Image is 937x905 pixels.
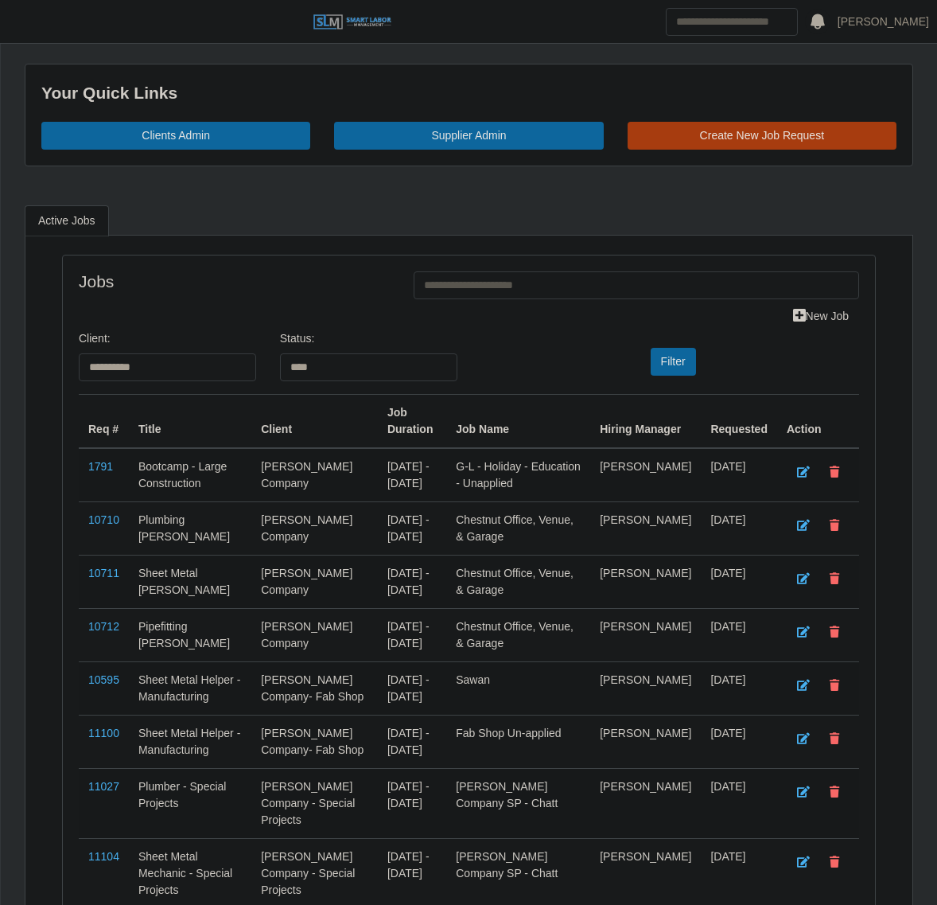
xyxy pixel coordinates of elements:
td: [DATE] - [DATE] [378,768,446,838]
a: 11027 [88,780,119,793]
a: 1791 [88,460,113,473]
td: [DATE] [701,448,777,502]
a: Active Jobs [25,205,109,236]
a: 10711 [88,567,119,579]
th: Job Duration [378,394,446,448]
th: Job Name [446,394,590,448]
a: Create New Job Request [628,122,896,150]
th: Client [251,394,378,448]
a: Clients Admin [41,122,310,150]
th: Requested [701,394,777,448]
td: Chestnut Office, Venue, & Garage [446,501,590,555]
td: Plumber - Special Projects [129,768,251,838]
a: Supplier Admin [334,122,603,150]
th: Title [129,394,251,448]
td: Bootcamp - Large Construction [129,448,251,502]
td: Sheet Metal [PERSON_NAME] [129,555,251,608]
th: Action [777,394,859,448]
td: [PERSON_NAME] [590,661,701,715]
a: 11104 [88,850,119,863]
div: Your Quick Links [41,80,896,106]
td: [PERSON_NAME] [590,555,701,608]
td: [DATE] - [DATE] [378,715,446,768]
a: [PERSON_NAME] [838,14,929,30]
a: 10712 [88,620,119,633]
td: [PERSON_NAME] Company- Fab Shop [251,715,378,768]
td: [PERSON_NAME] [590,768,701,838]
a: 11100 [88,727,119,739]
td: [PERSON_NAME] [590,715,701,768]
td: [PERSON_NAME] Company - Special Projects [251,768,378,838]
th: Hiring Manager [590,394,701,448]
td: Pipefitting [PERSON_NAME] [129,608,251,661]
a: 10710 [88,513,119,526]
td: Chestnut Office, Venue, & Garage [446,555,590,608]
td: Chestnut Office, Venue, & Garage [446,608,590,661]
td: [PERSON_NAME] [590,608,701,661]
td: Fab Shop Un-applied [446,715,590,768]
label: Status: [280,330,315,347]
td: [DATE] [701,661,777,715]
td: [PERSON_NAME] [590,501,701,555]
input: Search [666,8,798,36]
td: Sawan [446,661,590,715]
td: [DATE] [701,715,777,768]
td: [PERSON_NAME] Company [251,608,378,661]
td: Sheet Metal Helper - Manufacturing [129,661,251,715]
td: [DATE] [701,555,777,608]
td: [DATE] [701,768,777,838]
td: Plumbing [PERSON_NAME] [129,501,251,555]
img: SLM Logo [313,14,392,31]
td: [DATE] - [DATE] [378,448,446,502]
button: Filter [651,348,696,376]
label: Client: [79,330,111,347]
td: [PERSON_NAME] Company- Fab Shop [251,661,378,715]
td: [DATE] - [DATE] [378,661,446,715]
td: [DATE] - [DATE] [378,555,446,608]
th: Req # [79,394,129,448]
td: [PERSON_NAME] Company [251,501,378,555]
td: [PERSON_NAME] [590,448,701,502]
td: G-L - Holiday - Education - Unapplied [446,448,590,502]
h4: Jobs [79,271,390,291]
td: [PERSON_NAME] Company [251,448,378,502]
a: 10595 [88,673,119,686]
td: [DATE] [701,608,777,661]
a: New Job [783,302,859,330]
td: [PERSON_NAME] Company SP - Chatt [446,768,590,838]
td: Sheet Metal Helper - Manufacturing [129,715,251,768]
td: [DATE] [701,501,777,555]
td: [DATE] - [DATE] [378,501,446,555]
td: [PERSON_NAME] Company [251,555,378,608]
td: [DATE] - [DATE] [378,608,446,661]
